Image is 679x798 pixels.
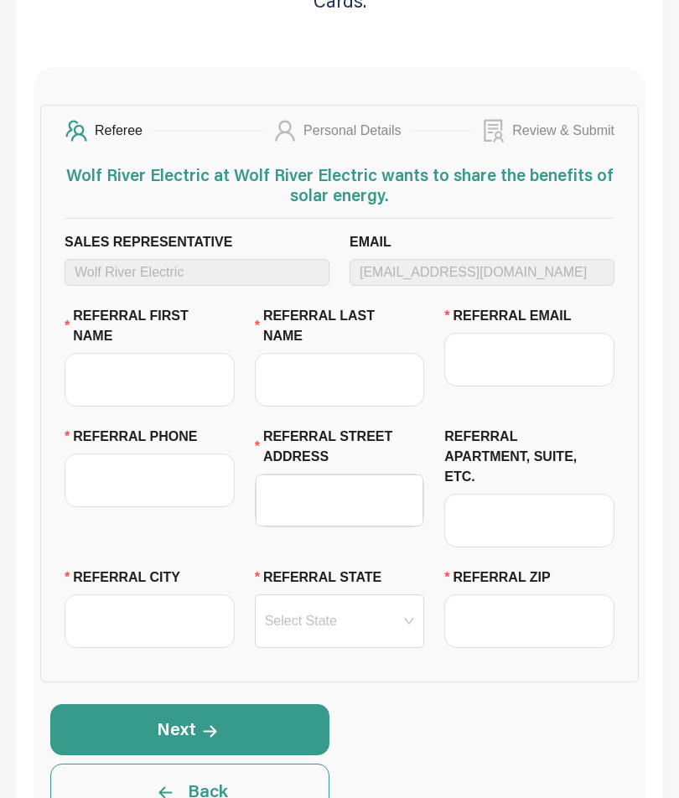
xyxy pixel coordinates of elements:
label: REFERRAL FIRST NAME [65,306,235,346]
input: REFERRAL STREET ADDRESS [266,475,414,526]
input: REFERRAL CITY [65,594,235,648]
label: REFERRAL ZIP [444,567,563,588]
input: REFERRAL LAST NAME [255,353,425,407]
input: REFERRAL EMAIL [444,333,614,386]
button: Next [50,704,329,754]
label: REFERRAL CITY [65,567,193,588]
div: Personal Details [303,119,412,142]
div: Review & Submit [512,119,614,142]
input: REFERRAL ZIP [444,594,614,648]
input: Sales Representative [65,259,329,286]
label: REFERRAL LAST NAME [255,306,425,346]
input: REFERRAL PHONE [65,453,235,507]
label: Email [350,232,404,252]
div: Referee [95,119,153,142]
label: REFERRAL PHONE [65,427,210,447]
span: team [65,119,88,142]
label: REFERRAL STATE [255,567,395,588]
label: REFERRAL EMAIL [444,306,584,326]
input: REFERRAL FIRST NAME [65,353,235,407]
h5: Wolf River Electric at Wolf River Electric wants to share the benefits of solar energy. [65,164,614,219]
input: REFERRAL STATE [265,595,415,647]
label: REFERRAL STREET ADDRESS [255,427,425,467]
label: Sales Representative [65,232,246,252]
input: Email [350,259,614,286]
input: REFERRAL APARTMENT, SUITE, ETC. [444,494,614,547]
span: user [273,119,297,142]
span: solution [482,119,505,142]
label: REFERRAL APARTMENT, SUITE, ETC. [444,427,614,487]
